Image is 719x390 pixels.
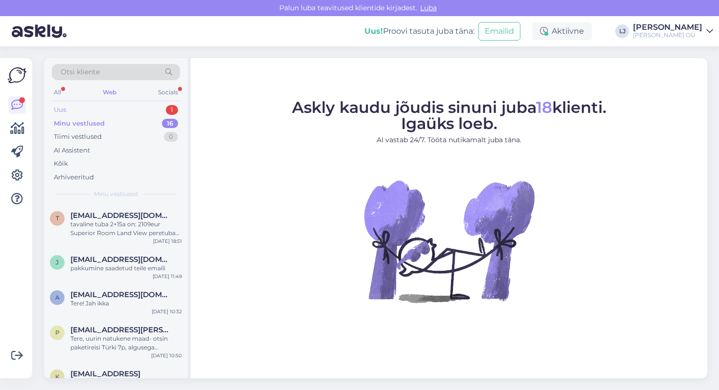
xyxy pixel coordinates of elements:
[151,352,182,359] div: [DATE] 10:50
[70,255,172,264] span: jagnatimofei@gmail.com
[70,334,182,352] div: Tere, uurin natukene maad- otsin paketireisi Türki 7p, algusega septembri lõpust (tagasi peaks ol...
[166,105,178,115] div: 1
[54,119,105,129] div: Minu vestlused
[70,264,182,273] div: pakkumine saadetud teile emaili
[364,26,383,36] b: Uus!
[536,98,552,117] span: 18
[70,211,172,220] span: trykkdesign@gmail.com
[70,220,182,238] div: tavaline tuba 2+15a on: 2109eur Superior Room Land View peretuba on: 2209eur Family Room Connecti...
[54,105,66,115] div: Uus
[54,173,94,182] div: Arhiveeritud
[101,86,118,99] div: Web
[153,273,182,280] div: [DATE] 11:49
[8,66,26,85] img: Askly Logo
[55,329,60,336] span: p
[54,132,102,142] div: Tiimi vestlused
[633,31,702,39] div: [PERSON_NAME] OÜ
[70,369,140,378] span: kristinabushell@outlook.vom
[164,132,178,142] div: 0
[55,373,60,380] span: k
[156,86,180,99] div: Socials
[532,22,592,40] div: Aktiivne
[61,67,100,77] span: Otsi kliente
[70,290,172,299] span: anu.anuraudsepp@gmail.com
[56,215,59,222] span: t
[633,23,713,39] a: [PERSON_NAME][PERSON_NAME] OÜ
[56,259,59,266] span: j
[364,25,474,37] div: Proovi tasuta juba täna:
[54,159,68,169] div: Kõik
[417,3,440,12] span: Luba
[70,299,182,308] div: Tere! Jah ikka
[162,119,178,129] div: 16
[94,190,138,198] span: Minu vestlused
[292,98,607,133] span: Askly kaudu jõudis sinuni juba klienti. Igaüks loeb.
[478,22,520,41] button: Emailid
[54,146,90,155] div: AI Assistent
[153,238,182,245] div: [DATE] 18:51
[70,325,172,334] span: piret.p.bergmann@gmail.com
[292,135,607,145] p: AI vastab 24/7. Tööta nutikamalt juba täna.
[361,153,537,329] img: No Chat active
[152,308,182,315] div: [DATE] 10:32
[615,24,629,38] div: LJ
[633,23,702,31] div: [PERSON_NAME]
[55,294,60,301] span: a
[52,86,63,99] div: All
